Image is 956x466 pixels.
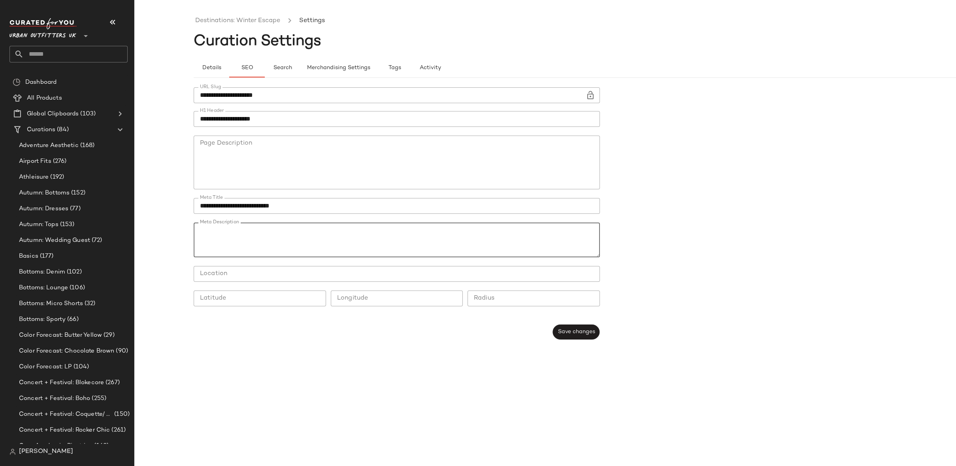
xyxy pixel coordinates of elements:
span: (150) [113,410,130,419]
span: (106) [68,283,85,292]
img: cfy_white_logo.C9jOOHJF.svg [9,18,77,29]
img: svg%3e [13,78,21,86]
img: svg%3e [9,449,16,455]
span: Merchandising Settings [307,65,370,71]
span: Concert + Festival: Rocker Chic [19,426,110,435]
span: Bottoms: Denim [19,268,65,277]
span: Activity [419,65,441,71]
span: [PERSON_NAME] [19,447,73,457]
li: Settings [298,16,326,26]
span: Adventure Aesthetic [19,141,79,150]
span: Bottoms: Sporty [19,315,66,324]
span: (152) [70,189,85,198]
span: Bottoms: Micro Shorts [19,299,83,308]
span: Concert + Festival: Boho [19,394,90,403]
span: Concert + Festival: Coquette/ Doll-like [19,410,113,419]
span: (102) [65,268,82,277]
span: Dashboard [25,78,57,87]
span: (103) [79,109,96,119]
span: Basics [19,252,38,261]
span: (168) [79,141,95,150]
span: SEO [241,65,253,71]
span: Autumn: Tops [19,220,58,229]
span: (276) [51,157,67,166]
span: Airport Fits [19,157,51,166]
span: Urban Outfitters UK [9,27,76,41]
span: Save changes [557,329,595,335]
span: (104) [72,362,89,372]
span: Global Clipboards [27,109,79,119]
span: Color Forecast: Butter Yellow [19,331,102,340]
span: Color Forecast: LP [19,362,72,372]
span: (72) [90,236,102,245]
span: (66) [66,315,79,324]
span: Details [202,65,221,71]
span: Bottoms: Lounge [19,283,68,292]
span: (177) [38,252,54,261]
span: (168) [92,441,109,451]
span: Athleisure [19,173,49,182]
span: (29) [102,331,115,340]
span: (90) [114,347,128,356]
span: Autumn: Dresses [19,204,68,213]
span: Search [273,65,292,71]
span: Curation Settings [194,34,321,49]
span: (77) [68,204,81,213]
span: Concert + Festival: Blokecore [19,378,104,387]
span: Autumn: Wedding Guest [19,236,90,245]
a: Destinations: Winter Escape [195,16,280,26]
span: Cozy Academia: Pinstripe [19,441,92,451]
button: Save changes [552,325,600,340]
span: (153) [58,220,75,229]
span: Tags [388,65,401,71]
span: Color Forecast: Chocolate Brown [19,347,114,356]
span: (32) [83,299,96,308]
span: (192) [49,173,64,182]
span: (255) [90,394,106,403]
span: Curations [27,125,55,134]
span: Autumn: Bottoms [19,189,70,198]
span: (261) [110,426,126,435]
span: All Products [27,94,62,103]
span: (267) [104,378,120,387]
span: (84) [55,125,69,134]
